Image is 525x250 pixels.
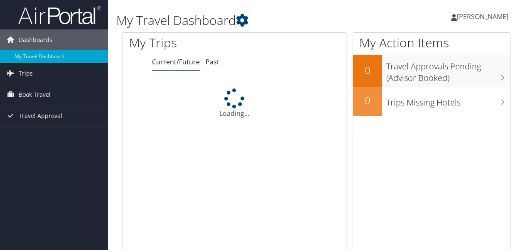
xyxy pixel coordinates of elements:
h1: My Travel Dashboard [116,12,383,29]
span: [PERSON_NAME] [457,12,508,21]
h2: 0 [353,93,382,108]
span: Book Travel [19,84,51,105]
h2: 0 [353,63,382,77]
img: airportal-logo.png [18,5,101,25]
h3: Trips Missing Hotels [386,93,510,108]
span: Travel Approval [19,105,62,126]
a: 0Travel Approvals Pending (Advisor Booked) [353,55,510,87]
a: Past [206,57,219,66]
a: [PERSON_NAME] [451,4,517,29]
h1: My Trips [129,34,247,51]
span: Trips [19,63,33,84]
h3: Travel Approvals Pending (Advisor Booked) [386,56,510,84]
h1: My Action Items [353,34,510,51]
a: Current/Future [152,57,200,66]
div: Loading... [123,88,346,118]
span: Dashboards [19,29,52,50]
a: 0Trips Missing Hotels [353,87,510,116]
